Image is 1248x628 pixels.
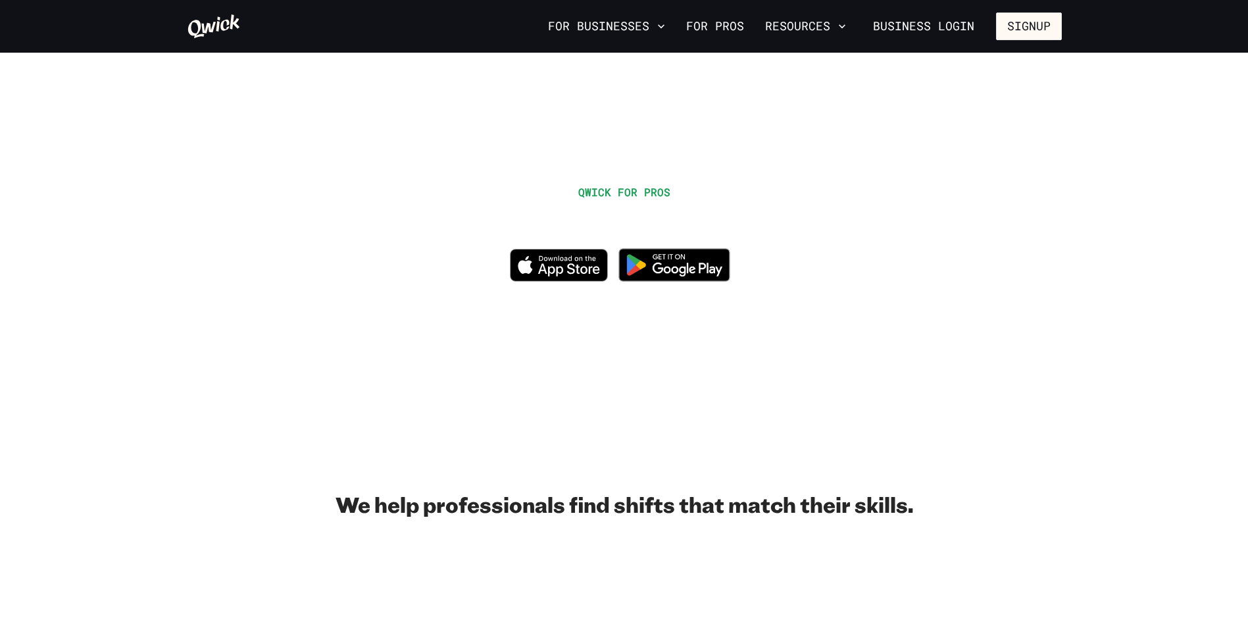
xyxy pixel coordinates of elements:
[862,13,986,40] a: Business Login
[611,240,738,290] img: Get it on Google Play
[510,271,609,284] a: Download on the App Store
[332,205,916,235] h1: WORK IN HOSPITALITY, WHENEVER YOU WANT.
[760,15,851,38] button: Resources
[543,15,670,38] button: For Businesses
[681,15,749,38] a: For Pros
[578,185,670,199] span: QWICK FOR PROS
[187,491,1062,517] h2: We help professionals find shifts that match their skills.
[996,13,1062,40] button: Signup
